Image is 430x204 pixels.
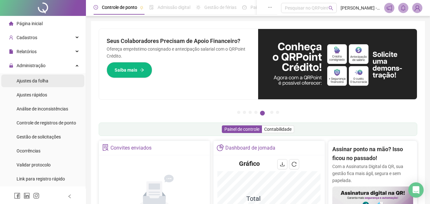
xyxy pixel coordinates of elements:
span: Validar protocolo [17,162,51,167]
span: download [280,162,285,167]
span: Página inicial [17,21,43,26]
button: 1 [237,111,240,114]
span: Administração [17,63,46,68]
span: arrow-right [140,68,144,72]
span: left [67,194,72,199]
span: reload [292,162,297,167]
span: Painel do DP [250,5,275,10]
span: lock [9,63,13,68]
button: 5 [260,111,265,116]
span: Painel de controle [224,127,259,132]
span: solution [102,144,109,151]
img: banner%2F11e687cd-1386-4cbd-b13b-7bd81425532d.png [258,29,417,99]
span: [PERSON_NAME] - [PERSON_NAME] [341,4,380,11]
span: pushpin [140,6,144,10]
h2: Seus Colaboradores Precisam de Apoio Financeiro? [107,37,250,46]
h2: Assinar ponto na mão? Isso ficou no passado! [332,145,413,163]
h4: Gráfico [239,159,260,168]
span: Ocorrências [17,148,40,153]
span: clock-circle [94,5,98,10]
p: Com a Assinatura Digital da QR, sua gestão fica mais ágil, segura e sem papelada. [332,163,413,184]
p: Ofereça empréstimo consignado e antecipação salarial com o QRPoint Crédito. [107,46,250,60]
button: Saiba mais [107,62,152,78]
span: Análise de inconsistências [17,106,68,111]
span: Relatórios [17,49,37,54]
span: home [9,21,13,26]
div: Open Intercom Messenger [408,182,424,198]
span: facebook [14,193,20,199]
span: instagram [33,193,39,199]
span: Ajustes rápidos [17,92,47,97]
span: bell [400,5,406,11]
button: 7 [276,111,279,114]
span: Contabilidade [264,127,292,132]
span: sun [196,5,201,10]
span: file [9,49,13,54]
button: 2 [243,111,246,114]
span: Link para registro rápido [17,176,65,181]
span: dashboard [242,5,247,10]
span: search [328,6,333,11]
button: 4 [254,111,257,114]
span: Saiba mais [115,67,137,74]
span: notification [386,5,392,11]
span: Controle de ponto [102,5,137,10]
span: user-add [9,35,13,40]
span: file-done [149,5,154,10]
span: ellipsis [268,5,272,10]
span: Cadastros [17,35,37,40]
span: Gestão de férias [204,5,236,10]
span: Admissão digital [158,5,190,10]
span: linkedin [24,193,30,199]
span: Gestão de solicitações [17,134,61,139]
div: Dashboard de jornada [225,143,275,153]
span: pie-chart [217,144,223,151]
button: 6 [270,111,273,114]
button: 3 [249,111,252,114]
img: 83557 [412,3,422,13]
span: Controle de registros de ponto [17,120,76,125]
div: Convites enviados [110,143,152,153]
span: Ajustes da folha [17,78,48,83]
